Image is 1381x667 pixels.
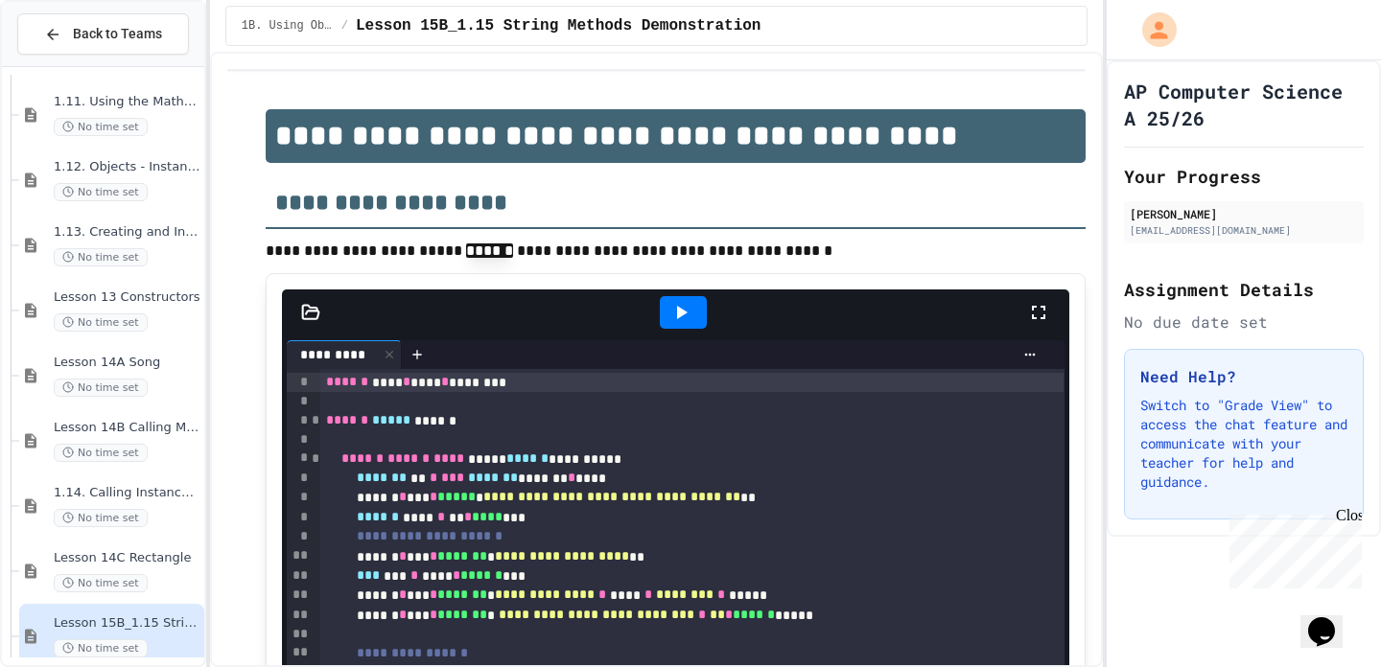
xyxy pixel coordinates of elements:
[54,355,200,371] span: Lesson 14A Song
[54,289,200,306] span: Lesson 13 Constructors
[54,183,148,201] span: No time set
[1140,396,1347,492] p: Switch to "Grade View" to access the chat feature and communicate with your teacher for help and ...
[54,248,148,266] span: No time set
[1124,163,1364,190] h2: Your Progress
[54,313,148,332] span: No time set
[54,550,200,566] span: Lesson 14C Rectangle
[54,509,148,527] span: No time set
[8,8,132,122] div: Chat with us now!Close
[17,13,189,55] button: Back to Teams
[1124,310,1364,333] div: No due date set
[54,485,200,501] span: 1.14. Calling Instance Methods
[54,159,200,175] span: 1.12. Objects - Instances of Classes
[1300,590,1362,648] iframe: chat widget
[1124,276,1364,303] h2: Assignment Details
[1222,507,1362,588] iframe: chat widget
[54,615,200,632] span: Lesson 15B_1.15 String Methods Demonstration
[54,639,148,657] span: No time set
[242,18,334,34] span: 1B. Using Objects and Methods
[1122,8,1182,52] div: My Account
[1140,365,1347,388] h3: Need Help?
[54,420,200,436] span: Lesson 14B Calling Methods with Parameters
[54,574,148,592] span: No time set
[54,444,148,462] span: No time set
[356,14,761,37] span: Lesson 15B_1.15 String Methods Demonstration
[54,118,148,136] span: No time set
[54,224,200,241] span: 1.13. Creating and Initializing Objects: Constructors
[1130,223,1358,238] div: [EMAIL_ADDRESS][DOMAIN_NAME]
[54,379,148,397] span: No time set
[73,24,162,44] span: Back to Teams
[54,94,200,110] span: 1.11. Using the Math Class
[1124,78,1364,131] h1: AP Computer Science A 25/26
[341,18,348,34] span: /
[1130,205,1358,222] div: [PERSON_NAME]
